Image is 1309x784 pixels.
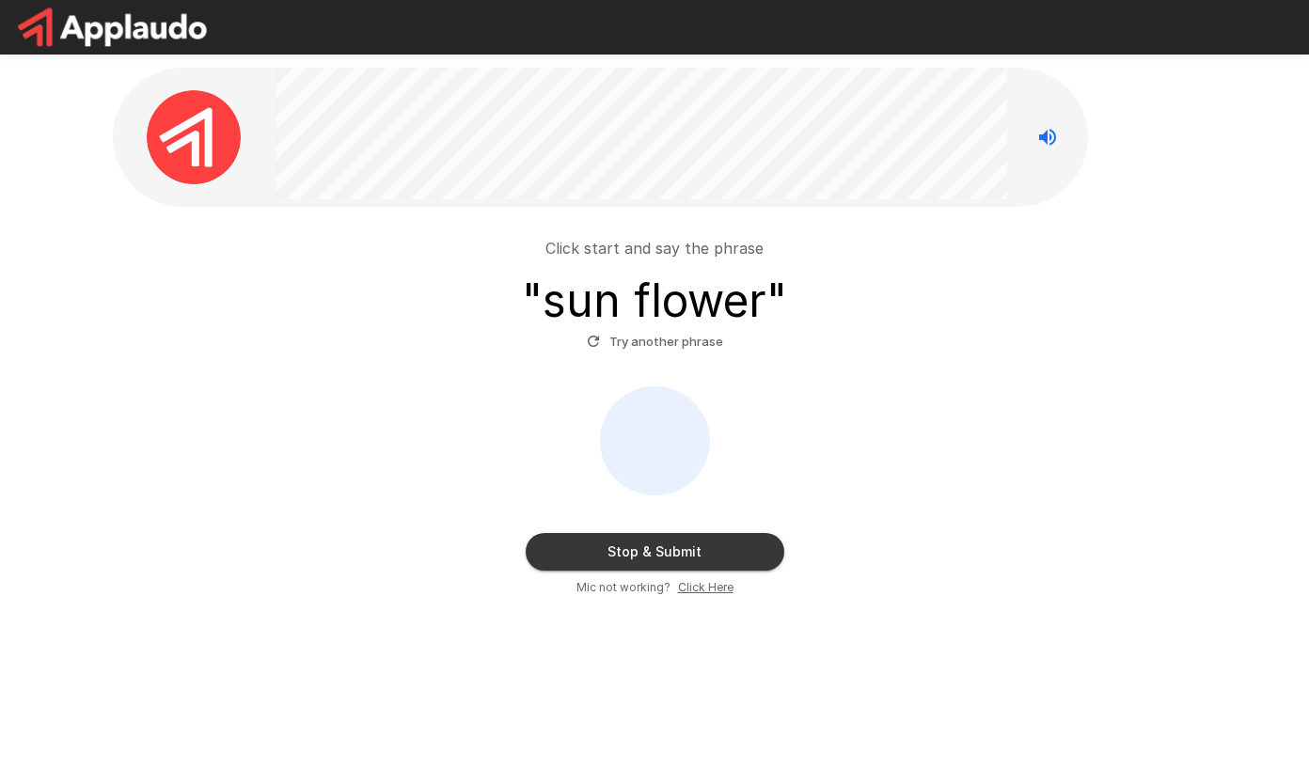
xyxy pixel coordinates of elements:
h3: " sun flower " [522,274,787,327]
img: applaudo_avatar.png [147,90,241,184]
button: Try another phrase [582,327,728,356]
u: Click Here [678,580,733,594]
button: Stop & Submit [526,533,784,571]
p: Click start and say the phrase [545,237,764,259]
button: Stop reading questions aloud [1029,118,1066,156]
span: Mic not working? [576,578,670,597]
